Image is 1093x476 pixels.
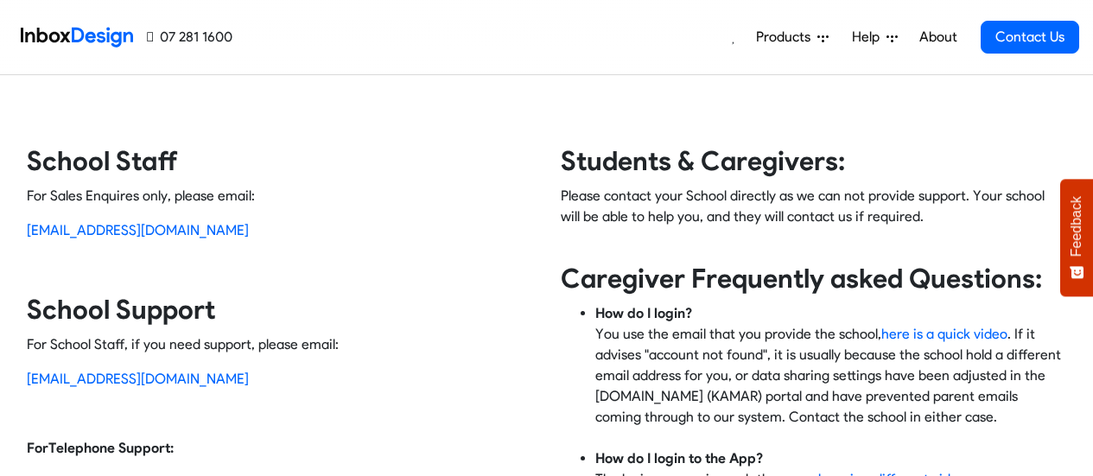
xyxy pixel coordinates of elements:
button: Feedback - Show survey [1060,179,1093,296]
strong: School Staff [27,145,178,177]
span: Help [852,27,886,48]
strong: How do I login? [595,305,692,321]
span: Feedback [1069,196,1084,257]
a: Products [749,20,836,54]
strong: Telephone Support: [48,440,174,456]
strong: For [27,440,48,456]
a: [EMAIL_ADDRESS][DOMAIN_NAME] [27,371,249,387]
a: Help [845,20,905,54]
a: here is a quick video [881,326,1007,342]
li: You use the email that you provide the school, . If it advises "account not found", it is usually... [595,303,1067,448]
strong: Students & Caregivers: [561,145,845,177]
a: Contact Us [981,21,1079,54]
span: Products [756,27,817,48]
strong: How do I login to the App? [595,450,763,466]
strong: Caregiver Frequently asked Questions: [561,263,1042,295]
p: For Sales Enquires only, please email: [27,186,533,206]
a: 07 281 1600 [147,27,232,48]
strong: School Support [27,294,215,326]
p: For School Staff, if you need support, please email: [27,334,533,355]
p: Please contact your School directly as we can not provide support. Your school will be able to he... [561,186,1067,248]
a: [EMAIL_ADDRESS][DOMAIN_NAME] [27,222,249,238]
a: About [914,20,962,54]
